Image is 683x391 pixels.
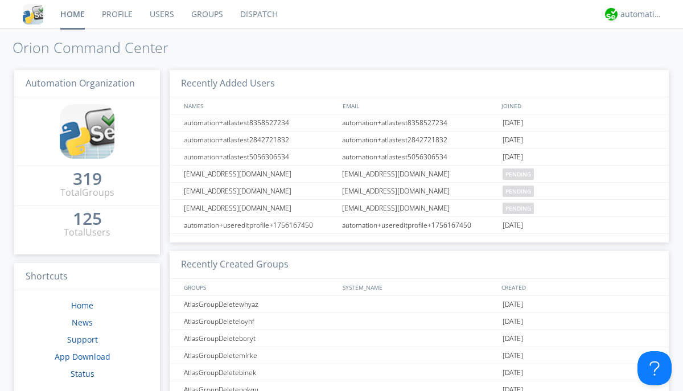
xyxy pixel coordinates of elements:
[503,313,523,330] span: [DATE]
[181,279,337,295] div: GROUPS
[503,347,523,364] span: [DATE]
[67,334,98,345] a: Support
[71,300,93,311] a: Home
[170,313,669,330] a: AtlasGroupDeleteloyhf[DATE]
[620,9,663,20] div: automation+atlas
[73,173,102,184] div: 319
[181,200,339,216] div: [EMAIL_ADDRESS][DOMAIN_NAME]
[503,149,523,166] span: [DATE]
[503,217,523,234] span: [DATE]
[170,330,669,347] a: AtlasGroupDeleteboryt[DATE]
[503,131,523,149] span: [DATE]
[499,279,658,295] div: CREATED
[14,263,160,291] h3: Shortcuts
[181,330,339,347] div: AtlasGroupDeleteboryt
[170,217,669,234] a: automation+usereditprofile+1756167450automation+usereditprofile+1756167450[DATE]
[339,183,500,199] div: [EMAIL_ADDRESS][DOMAIN_NAME]
[73,213,102,224] div: 125
[605,8,618,20] img: d2d01cd9b4174d08988066c6d424eccd
[181,364,339,381] div: AtlasGroupDeletebinek
[170,347,669,364] a: AtlasGroupDeletemlrke[DATE]
[503,296,523,313] span: [DATE]
[181,166,339,182] div: [EMAIL_ADDRESS][DOMAIN_NAME]
[60,186,114,199] div: Total Groups
[181,114,339,131] div: automation+atlastest8358527234
[73,173,102,186] a: 319
[340,279,499,295] div: SYSTEM_NAME
[339,149,500,165] div: automation+atlastest5056306534
[339,200,500,216] div: [EMAIL_ADDRESS][DOMAIN_NAME]
[181,183,339,199] div: [EMAIL_ADDRESS][DOMAIN_NAME]
[181,347,339,364] div: AtlasGroupDeletemlrke
[637,351,672,385] iframe: Toggle Customer Support
[503,114,523,131] span: [DATE]
[170,364,669,381] a: AtlasGroupDeletebinek[DATE]
[72,317,93,328] a: News
[503,186,534,197] span: pending
[339,131,500,148] div: automation+atlastest2842721832
[181,131,339,148] div: automation+atlastest2842721832
[23,4,43,24] img: cddb5a64eb264b2086981ab96f4c1ba7
[503,203,534,214] span: pending
[170,131,669,149] a: automation+atlastest2842721832automation+atlastest2842721832[DATE]
[503,168,534,180] span: pending
[170,114,669,131] a: automation+atlastest8358527234automation+atlastest8358527234[DATE]
[170,200,669,217] a: [EMAIL_ADDRESS][DOMAIN_NAME][EMAIL_ADDRESS][DOMAIN_NAME]pending
[55,351,110,362] a: App Download
[181,313,339,330] div: AtlasGroupDeleteloyhf
[170,70,669,98] h3: Recently Added Users
[503,364,523,381] span: [DATE]
[170,296,669,313] a: AtlasGroupDeletewhyaz[DATE]
[181,97,337,114] div: NAMES
[503,330,523,347] span: [DATE]
[339,166,500,182] div: [EMAIL_ADDRESS][DOMAIN_NAME]
[499,97,658,114] div: JOINED
[73,213,102,226] a: 125
[64,226,110,239] div: Total Users
[170,149,669,166] a: automation+atlastest5056306534automation+atlastest5056306534[DATE]
[181,217,339,233] div: automation+usereditprofile+1756167450
[71,368,94,379] a: Status
[339,114,500,131] div: automation+atlastest8358527234
[170,166,669,183] a: [EMAIL_ADDRESS][DOMAIN_NAME][EMAIL_ADDRESS][DOMAIN_NAME]pending
[339,217,500,233] div: automation+usereditprofile+1756167450
[181,296,339,312] div: AtlasGroupDeletewhyaz
[60,104,114,159] img: cddb5a64eb264b2086981ab96f4c1ba7
[340,97,499,114] div: EMAIL
[170,183,669,200] a: [EMAIL_ADDRESS][DOMAIN_NAME][EMAIL_ADDRESS][DOMAIN_NAME]pending
[181,149,339,165] div: automation+atlastest5056306534
[170,251,669,279] h3: Recently Created Groups
[26,77,135,89] span: Automation Organization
